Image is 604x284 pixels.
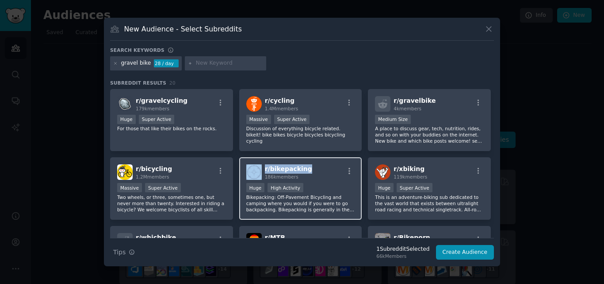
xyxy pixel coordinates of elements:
div: Super Active [139,115,175,124]
span: 1.2M members [136,174,169,179]
span: r/ gravelbike [394,97,436,104]
span: Subreddit Results [110,80,166,86]
span: r/ Bikeporn [394,234,430,241]
div: 66k Members [376,253,429,259]
p: Discussion of everything bicycle related. bikeit! bike bikes bicycle bicycles bicycling cycling [246,125,355,144]
button: Create Audience [436,245,494,260]
div: Massive [117,183,142,192]
img: gravelcycling [117,96,133,112]
span: r/ cycling [265,97,294,104]
img: xbiking [375,164,390,180]
div: 28 / day [154,59,179,67]
span: r/ whichbike [136,234,176,241]
span: 119k members [394,174,427,179]
span: 186k members [265,174,298,179]
div: gravel bike [121,59,151,67]
img: bikepacking [246,164,262,180]
button: Tips [110,245,138,260]
span: r/ MTB [265,234,285,241]
div: Huge [246,183,265,192]
h3: Search keywords [110,47,164,53]
div: Super Active [145,183,181,192]
h3: New Audience - Select Subreddits [124,24,242,34]
div: Super Active [274,115,310,124]
div: 1 Subreddit Selected [376,245,429,253]
p: This is an adventure-biking sub dedicated to the vast world that exists between ultralight road r... [375,194,484,213]
div: Huge [375,183,394,192]
p: For those that like their bikes on the rocks. [117,125,226,132]
img: cycling [246,96,262,112]
img: MTB [246,233,262,249]
span: 20 [169,80,176,86]
span: Tips [113,248,126,257]
span: r/ bicycling [136,165,172,172]
span: r/ xbiking [394,165,424,172]
div: Medium Size [375,115,411,124]
span: r/ gravelcycling [136,97,187,104]
div: Super Active [397,183,432,192]
p: Bikepacking: Off-Pavement Bicycling and camping where you would if you were to go backpacking. Bi... [246,194,355,213]
span: 1.4M members [265,106,298,111]
div: High Activity [268,183,303,192]
p: A place to discuss gear, tech, nutrition, rides, and so on with your buddies on the internet. New... [375,125,484,144]
img: bicycling [117,164,133,180]
span: 179k members [136,106,169,111]
img: Bikeporn [375,233,390,249]
div: Huge [117,115,136,124]
input: New Keyword [196,59,263,67]
span: 4k members [394,106,421,111]
p: Two wheels, or three, sometimes one, but never more than twenty. Interested in riding a bicycle? ... [117,194,226,213]
div: Massive [246,115,271,124]
span: r/ bikepacking [265,165,312,172]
